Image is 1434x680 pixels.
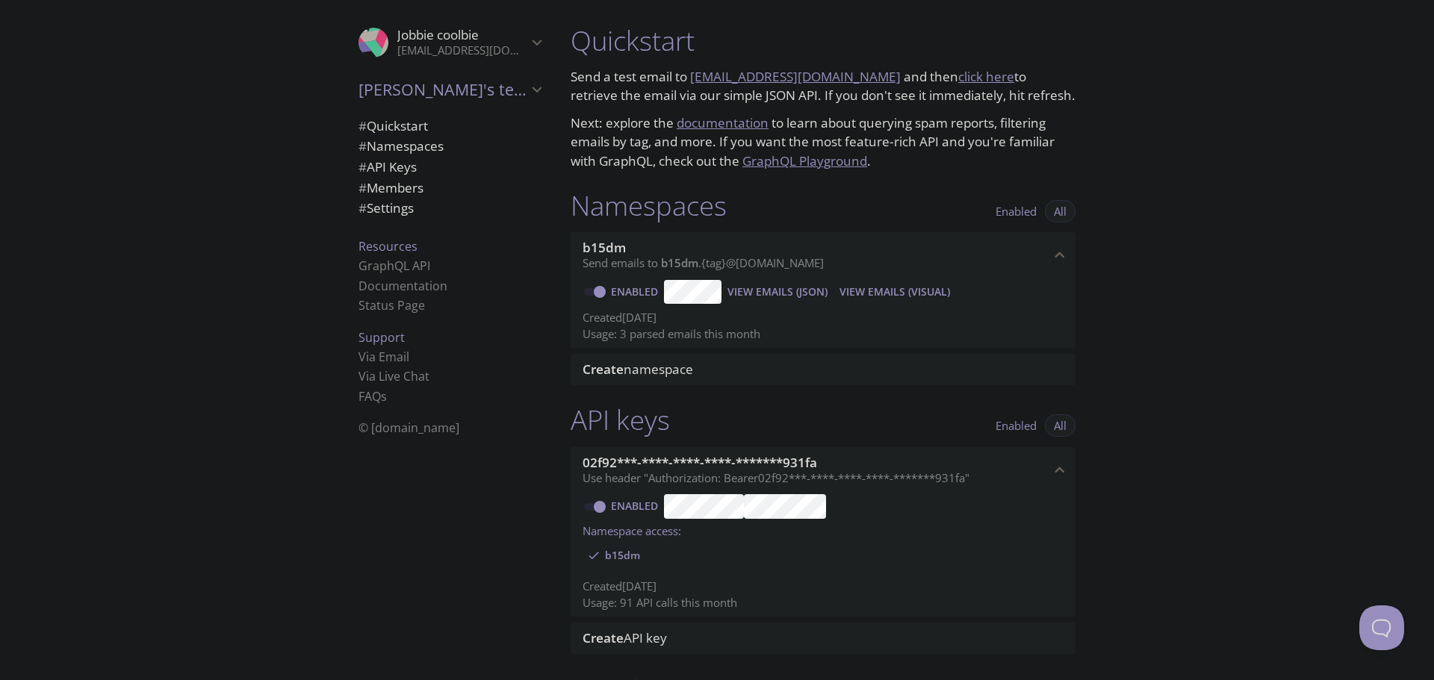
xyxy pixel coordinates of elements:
span: # [358,117,367,134]
div: Create API Key [571,623,1075,654]
a: GraphQL Playground [742,152,867,169]
div: API Keys [347,157,553,178]
div: Jobbie's team [347,70,553,109]
span: Support [358,329,405,346]
span: Namespaces [358,137,444,155]
p: Usage: 91 API calls this month [583,595,1064,611]
span: b15dm [583,239,626,256]
div: Namespaces [347,136,553,157]
a: Status Page [358,297,425,314]
span: Create [583,361,624,378]
a: click here [958,68,1014,85]
a: Via Email [358,349,409,365]
button: All [1045,414,1075,437]
a: FAQ [358,388,387,405]
span: b15dm [596,549,649,562]
span: # [358,158,367,175]
span: b15dm [661,255,698,270]
button: View Emails (Visual) [834,280,956,304]
a: documentation [677,114,769,131]
span: [PERSON_NAME]'s team [358,79,527,100]
span: Jobbie coolbie [397,26,479,43]
p: Next: explore the to learn about querying spam reports, filtering emails by tag, and more. If you... [571,113,1075,171]
a: Enabled [609,284,664,299]
div: b15dm namespace [571,232,1075,278]
button: Enabled [987,200,1046,222]
div: Team Settings [347,198,553,219]
p: Send a test email to and then to retrieve the email via our simple JSON API. If you don't see it ... [571,67,1075,105]
a: Enabled [609,499,664,513]
span: namespace [583,361,693,378]
p: Created [DATE] [583,310,1064,325]
span: API Keys [358,158,417,175]
p: [EMAIL_ADDRESS][DOMAIN_NAME] [397,43,527,58]
span: Create [583,629,624,646]
div: Create namespace [571,354,1075,385]
span: Resources [358,238,418,255]
span: Settings [358,199,414,216]
div: Jobbie coolbie [347,18,553,67]
p: Created [DATE] [583,578,1064,594]
span: View Emails (JSON) [727,283,828,301]
a: Documentation [358,278,447,294]
a: Via Live Chat [358,368,429,384]
h1: Quickstart [571,24,1075,57]
span: s [381,388,387,405]
a: GraphQL API [358,258,430,274]
label: Namespace access: [583,519,681,540]
h1: API keys [571,403,670,437]
iframe: Help Scout Beacon - Open [1359,605,1404,650]
span: View Emails (Visual) [839,283,950,301]
span: © [DOMAIN_NAME] [358,419,459,436]
p: Usage: 3 parsed emails this month [583,326,1064,342]
button: Enabled [987,414,1046,437]
span: API key [583,629,667,646]
button: All [1045,200,1075,222]
span: # [358,179,367,196]
span: # [358,137,367,155]
h1: Namespaces [571,189,727,222]
span: Members [358,179,423,196]
span: Quickstart [358,117,428,134]
a: [EMAIL_ADDRESS][DOMAIN_NAME] [690,68,901,85]
span: # [358,199,367,216]
div: b15dm [584,543,649,567]
div: Members [347,178,553,199]
div: Quickstart [347,116,553,137]
button: View Emails (JSON) [721,280,834,304]
span: Send emails to . {tag} @[DOMAIN_NAME] [583,255,824,270]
